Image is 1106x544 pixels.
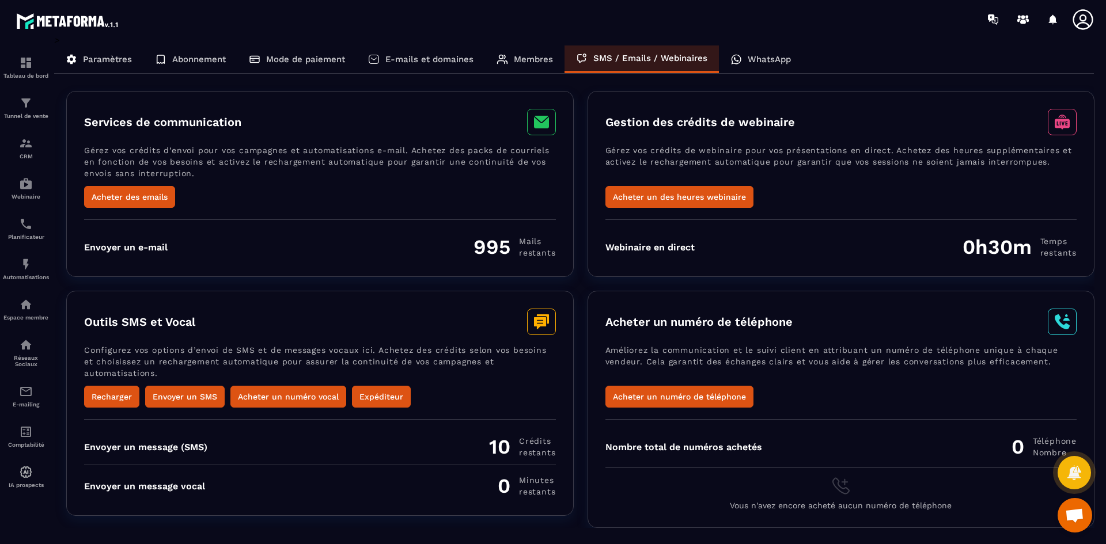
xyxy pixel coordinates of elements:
[54,35,1094,528] div: >
[730,501,952,510] span: Vous n'avez encore acheté aucun numéro de téléphone
[84,315,195,329] h3: Outils SMS et Vocal
[3,401,49,408] p: E-mailing
[266,54,345,64] p: Mode de paiement
[1012,435,1077,459] div: 0
[83,54,132,64] p: Paramètres
[514,54,553,64] p: Membres
[19,465,33,479] img: automations
[19,217,33,231] img: scheduler
[3,113,49,119] p: Tunnel de vente
[19,257,33,271] img: automations
[84,386,139,408] button: Recharger
[3,47,49,88] a: formationformationTableau de bord
[84,115,241,129] h3: Services de communication
[19,96,33,110] img: formation
[172,54,226,64] p: Abonnement
[3,193,49,200] p: Webinaire
[474,235,555,259] div: 995
[19,338,33,352] img: social-network
[605,315,793,329] h3: Acheter un numéro de téléphone
[352,386,411,408] button: Expéditeur
[3,442,49,448] p: Comptabilité
[3,329,49,376] a: social-networksocial-networkRéseaux Sociaux
[1040,235,1077,247] span: Temps
[3,88,49,128] a: formationformationTunnel de vente
[84,481,205,492] div: Envoyer un message vocal
[1040,247,1077,258] span: restants
[605,115,795,129] h3: Gestion des crédits de webinaire
[19,56,33,70] img: formation
[3,168,49,208] a: automationsautomationsWebinaire
[3,482,49,488] p: IA prospects
[19,385,33,398] img: email
[605,186,753,208] button: Acheter un des heures webinaire
[605,344,1077,386] p: Améliorez la communication et le suivi client en attribuant un numéro de téléphone unique à chaqu...
[84,144,556,186] p: Gérez vos crédits d’envoi pour vos campagnes et automatisations e-mail. Achetez des packs de cour...
[519,486,555,497] span: restants
[3,355,49,367] p: Réseaux Sociaux
[489,435,555,459] div: 10
[519,435,555,447] span: Crédits
[3,153,49,159] p: CRM
[3,274,49,280] p: Automatisations
[748,54,791,64] p: WhatsApp
[3,234,49,240] p: Planificateur
[605,144,1077,186] p: Gérez vos crédits de webinaire pour vos présentations en direct. Achetez des heures supplémentair...
[519,447,555,458] span: restants
[3,73,49,79] p: Tableau de bord
[19,425,33,439] img: accountant
[3,416,49,456] a: accountantaccountantComptabilité
[3,376,49,416] a: emailemailE-mailing
[385,54,474,64] p: E-mails et domaines
[19,298,33,311] img: automations
[605,242,695,253] div: Webinaire en direct
[605,442,762,452] div: Nombre total de numéros achetés
[19,177,33,191] img: automations
[605,386,753,408] button: Acheter un numéro de téléphone
[519,474,555,486] span: minutes
[84,442,207,452] div: Envoyer un message (SMS)
[519,247,555,258] span: restants
[3,249,49,289] a: automationsautomationsAutomatisations
[593,53,707,63] p: SMS / Emails / Webinaires
[84,242,168,253] div: Envoyer un e-mail
[3,208,49,249] a: schedulerschedulerPlanificateur
[145,386,225,408] button: Envoyer un SMS
[3,128,49,168] a: formationformationCRM
[963,235,1077,259] div: 0h30m
[519,235,555,247] span: Mails
[498,474,555,498] div: 0
[19,136,33,150] img: formation
[1033,447,1077,458] span: Nombre
[3,314,49,321] p: Espace membre
[3,289,49,329] a: automationsautomationsEspace membre
[16,10,120,31] img: logo
[1033,435,1077,447] span: Téléphone
[84,344,556,386] p: Configurez vos options d’envoi de SMS et de messages vocaux ici. Achetez des crédits selon vos be...
[84,186,175,208] button: Acheter des emails
[230,386,346,408] button: Acheter un numéro vocal
[1058,498,1092,532] a: Ouvrir le chat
